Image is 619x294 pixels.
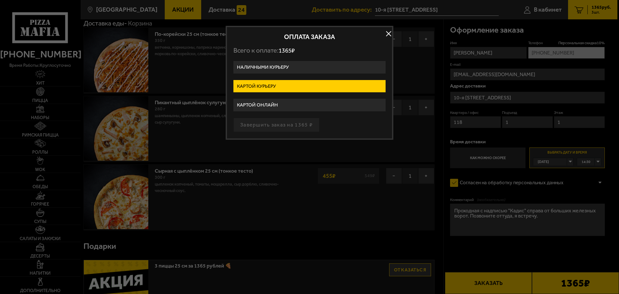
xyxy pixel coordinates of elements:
h2: Оплата заказа [233,34,386,40]
label: Наличными курьеру [233,61,386,74]
span: 1365 ₽ [279,47,295,54]
label: Картой онлайн [233,99,386,111]
label: Картой курьеру [233,80,386,93]
p: Всего к оплате: [233,46,386,55]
